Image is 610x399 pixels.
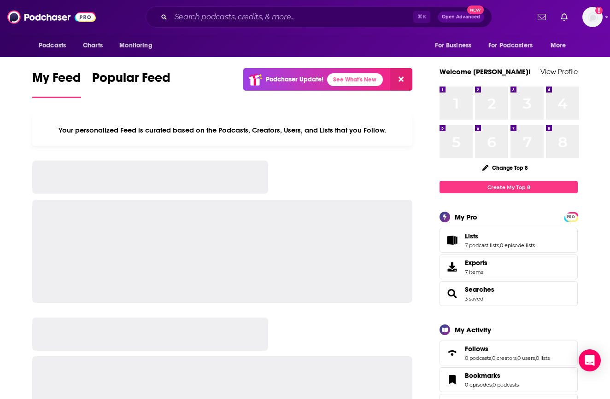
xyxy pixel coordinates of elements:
a: Exports [440,254,578,279]
input: Search podcasts, credits, & more... [171,10,413,24]
span: PRO [565,214,576,220]
a: Searches [443,287,461,300]
span: For Business [435,39,471,52]
span: Exports [443,260,461,273]
span: My Feed [32,70,81,91]
span: Popular Feed [92,70,170,91]
a: 0 lists [536,355,550,361]
a: 0 users [517,355,535,361]
span: Follows [465,345,488,353]
div: My Activity [455,325,491,334]
a: 3 saved [465,295,483,302]
a: PRO [565,213,576,220]
span: 7 items [465,269,487,275]
span: ⌘ K [413,11,430,23]
button: Open AdvancedNew [438,12,484,23]
span: Searches [440,281,578,306]
a: Bookmarks [465,371,519,380]
span: Podcasts [39,39,66,52]
a: 0 podcasts [465,355,491,361]
span: Exports [465,259,487,267]
a: 7 podcast lists [465,242,499,249]
a: View Profile [540,67,578,76]
a: Searches [465,285,494,294]
a: 0 creators [492,355,516,361]
a: My Feed [32,70,81,98]
a: Lists [443,234,461,247]
span: More [551,39,566,52]
a: Popular Feed [92,70,170,98]
a: Bookmarks [443,373,461,386]
span: For Podcasters [488,39,533,52]
span: Charts [83,39,103,52]
span: , [516,355,517,361]
span: Follows [440,341,578,365]
a: 0 podcasts [493,382,519,388]
a: Create My Top 8 [440,181,578,193]
button: open menu [544,37,578,54]
a: 0 episodes [465,382,492,388]
span: , [491,355,492,361]
button: open menu [32,37,78,54]
button: open menu [113,37,164,54]
span: Lists [440,228,578,253]
a: Follows [443,347,461,359]
a: Show notifications dropdown [557,9,571,25]
a: 0 episode lists [500,242,535,249]
button: Show profile menu [582,7,603,27]
button: open menu [482,37,546,54]
a: Lists [465,232,535,240]
span: New [467,6,484,14]
div: Search podcasts, credits, & more... [146,6,492,28]
span: Lists [465,232,478,240]
button: Change Top 8 [476,162,534,173]
a: Charts [77,37,108,54]
span: Logged in as maria_elle [582,7,603,27]
span: , [499,242,500,249]
div: Open Intercom Messenger [579,349,601,371]
div: My Pro [455,213,477,221]
a: Show notifications dropdown [534,9,550,25]
div: Your personalized Feed is curated based on the Podcasts, Creators, Users, and Lists that you Follow. [32,115,412,146]
img: Podchaser - Follow, Share and Rate Podcasts [7,8,96,26]
svg: Add a profile image [595,7,603,14]
button: open menu [428,37,483,54]
span: Bookmarks [440,367,578,392]
a: Welcome [PERSON_NAME]! [440,67,531,76]
a: Follows [465,345,550,353]
span: , [535,355,536,361]
span: Monitoring [119,39,152,52]
span: Open Advanced [442,15,480,19]
a: See What's New [327,73,383,86]
p: Podchaser Update! [266,75,323,83]
span: Bookmarks [465,371,500,380]
img: User Profile [582,7,603,27]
